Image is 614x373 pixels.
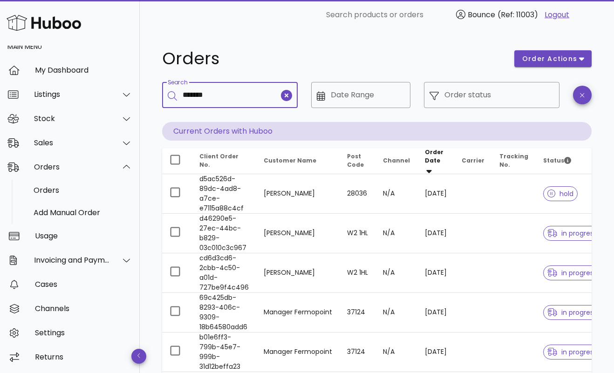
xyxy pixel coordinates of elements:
td: N/A [375,253,417,293]
div: My Dashboard [35,66,132,75]
td: [DATE] [417,214,454,253]
span: order actions [522,54,578,64]
td: cd6d3cd6-2cbb-4c50-a01d-727be9f4c496 [192,253,256,293]
span: Status [543,156,571,164]
span: in progress [547,309,597,316]
div: Listings [34,90,110,99]
span: Order Date [425,148,443,164]
span: hold [547,190,573,197]
td: b01e6ff3-799b-45e7-999b-31d12beffa23 [192,332,256,372]
div: Stock [34,114,110,123]
span: Bounce [468,9,495,20]
td: W2 1HL [340,253,375,293]
th: Client Order No. [192,148,256,174]
td: 69c425db-8293-406c-9309-18b64580add6 [192,293,256,332]
div: Sales [34,138,110,147]
div: Settings [35,328,132,337]
label: Search [168,79,187,86]
th: Channel [375,148,417,174]
button: clear icon [281,90,292,101]
td: Manager Fermopoint [256,293,340,332]
button: order actions [514,50,592,67]
div: Returns [35,353,132,361]
div: Add Manual Order [34,208,132,217]
div: Orders [34,163,110,171]
div: Channels [35,304,132,313]
div: Invoicing and Payments [34,256,110,264]
td: [DATE] [417,332,454,372]
td: [DATE] [417,293,454,332]
td: Manager Fermopoint [256,332,340,372]
td: [PERSON_NAME] [256,174,340,214]
td: d5ac526d-89dc-4ad8-a7ce-e7115a88c4cf [192,174,256,214]
a: Logout [545,9,569,20]
td: [DATE] [417,253,454,293]
td: 37124 [340,332,375,372]
span: Client Order No. [199,152,239,169]
span: Channel [383,156,410,164]
th: Carrier [454,148,492,174]
th: Order Date: Sorted descending. Activate to remove sorting. [417,148,454,174]
span: (Ref: 11003) [498,9,538,20]
td: N/A [375,174,417,214]
h1: Orders [162,50,503,67]
span: in progress [547,349,597,355]
p: Current Orders with Huboo [162,122,592,141]
span: Tracking No. [499,152,528,169]
th: Customer Name [256,148,340,174]
th: Status [536,148,608,174]
div: Orders [34,186,132,195]
td: N/A [375,293,417,332]
div: Cases [35,280,132,289]
td: [PERSON_NAME] [256,214,340,253]
td: W2 1HL [340,214,375,253]
td: N/A [375,214,417,253]
td: d46290e5-27ec-44bc-b829-03c010c3c967 [192,214,256,253]
td: N/A [375,332,417,372]
th: Post Code [340,148,375,174]
span: Carrier [462,156,484,164]
th: Tracking No. [492,148,536,174]
span: Customer Name [264,156,316,164]
td: [PERSON_NAME] [256,253,340,293]
div: Usage [35,231,132,240]
img: Huboo Logo [7,13,81,33]
td: [DATE] [417,174,454,214]
td: 28036 [340,174,375,214]
span: in progress [547,270,597,276]
td: 37124 [340,293,375,332]
span: Post Code [347,152,364,169]
span: in progress [547,230,597,237]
